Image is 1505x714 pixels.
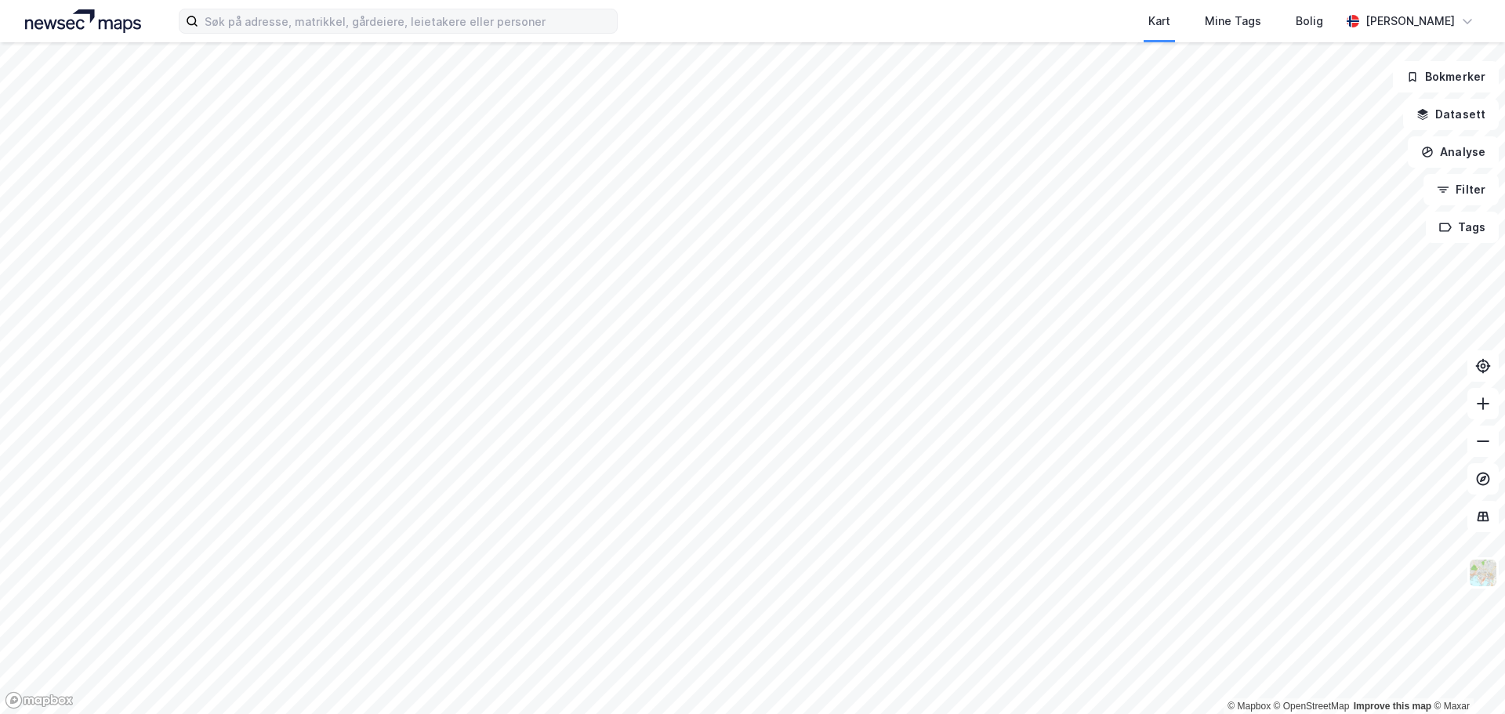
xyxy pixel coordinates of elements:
input: Søk på adresse, matrikkel, gårdeiere, leietakere eller personer [198,9,617,33]
a: Mapbox [1228,701,1271,712]
div: Kart [1148,12,1170,31]
div: Mine Tags [1205,12,1261,31]
iframe: Chat Widget [1427,639,1505,714]
div: [PERSON_NAME] [1365,12,1455,31]
img: logo.a4113a55bc3d86da70a041830d287a7e.svg [25,9,141,33]
a: Mapbox homepage [5,691,74,709]
a: Improve this map [1354,701,1431,712]
button: Tags [1426,212,1499,243]
div: Bolig [1296,12,1323,31]
a: OpenStreetMap [1274,701,1350,712]
button: Bokmerker [1393,61,1499,92]
img: Z [1468,558,1498,588]
button: Analyse [1408,136,1499,168]
button: Filter [1423,174,1499,205]
button: Datasett [1403,99,1499,130]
